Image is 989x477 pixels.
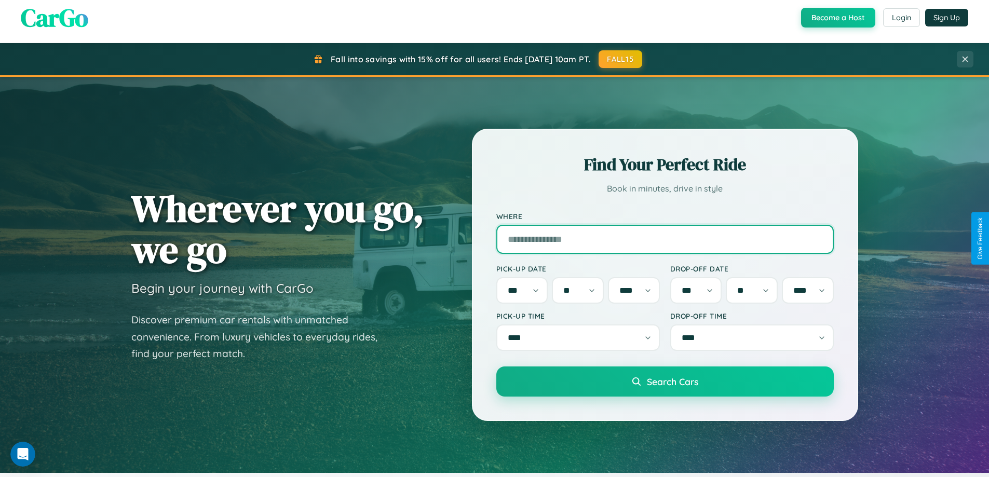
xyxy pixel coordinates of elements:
span: Fall into savings with 15% off for all users! Ends [DATE] 10am PT. [331,54,591,64]
p: Book in minutes, drive in style [496,181,834,196]
h1: Wherever you go, we go [131,188,424,270]
div: Give Feedback [977,217,984,260]
h2: Find Your Perfect Ride [496,153,834,176]
iframe: Intercom live chat [10,442,35,467]
button: Login [883,8,920,27]
button: Search Cars [496,366,834,397]
h3: Begin your journey with CarGo [131,280,314,296]
button: FALL15 [599,50,642,68]
label: Pick-up Time [496,311,660,320]
p: Discover premium car rentals with unmatched convenience. From luxury vehicles to everyday rides, ... [131,311,391,362]
label: Where [496,212,834,221]
label: Drop-off Date [670,264,834,273]
label: Drop-off Time [670,311,834,320]
span: Search Cars [647,376,698,387]
button: Sign Up [925,9,968,26]
span: CarGo [21,1,88,35]
label: Pick-up Date [496,264,660,273]
button: Become a Host [801,8,875,28]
